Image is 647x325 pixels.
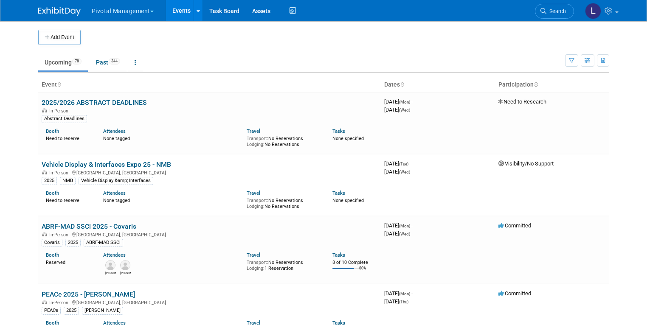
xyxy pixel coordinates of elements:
span: In-Person [49,170,71,176]
a: Sort by Participation Type [534,81,538,88]
a: Attendees [103,252,126,258]
div: None tagged [103,196,240,204]
span: In-Person [49,108,71,114]
a: Travel [247,128,260,134]
th: Event [38,78,381,92]
span: - [410,160,411,167]
span: (Mon) [399,291,410,296]
td: 80% [359,266,366,277]
span: Transport: [247,136,268,141]
a: 2025/2026 ABSTRACT DEADLINES [42,98,147,106]
img: In-Person Event [42,232,47,236]
div: Reserved [46,258,90,266]
span: Committed [498,290,531,297]
span: Lodging: [247,266,264,271]
div: Vehicle Display &amp; Interfaces [79,177,153,185]
span: (Wed) [399,232,410,236]
span: (Tue) [399,162,408,166]
a: Travel [247,252,260,258]
span: [DATE] [384,230,410,237]
div: Melissa Gabello [105,270,116,275]
a: Attendees [103,190,126,196]
div: Sujash Chatterjee [120,270,131,275]
img: In-Person Event [42,108,47,112]
div: No Reservations No Reservations [247,196,320,209]
span: Committed [498,222,531,229]
div: [GEOGRAPHIC_DATA], [GEOGRAPHIC_DATA] [42,231,377,238]
a: Tasks [332,252,345,258]
span: [DATE] [384,98,413,105]
a: Sort by Start Date [400,81,404,88]
a: Sort by Event Name [57,81,61,88]
span: Transport: [247,260,268,265]
img: ExhibitDay [38,7,81,16]
span: Transport: [247,198,268,203]
span: [DATE] [384,222,413,229]
a: Booth [46,190,59,196]
span: 78 [72,58,82,64]
a: ABRF-MAD SSCi 2025 - Covaris [42,222,136,230]
span: (Thu) [399,300,408,304]
div: Need to reserve [46,134,90,142]
a: Upcoming78 [38,54,88,70]
a: Past344 [90,54,127,70]
div: [GEOGRAPHIC_DATA], [GEOGRAPHIC_DATA] [42,169,377,176]
span: In-Person [49,232,71,238]
a: Search [535,4,574,19]
a: Tasks [332,128,345,134]
a: Travel [247,190,260,196]
span: 344 [109,58,120,64]
img: Leslie Pelton [585,3,601,19]
span: - [411,98,413,105]
span: Need to Research [498,98,546,105]
span: - [411,290,413,297]
span: In-Person [49,300,71,305]
span: Search [546,8,566,14]
img: Sujash Chatterjee [120,260,130,270]
th: Dates [381,78,495,92]
span: [DATE] [384,160,411,167]
span: None specified [332,136,364,141]
span: (Mon) [399,224,410,228]
img: In-Person Event [42,300,47,304]
a: Tasks [332,190,345,196]
div: PEACe [42,307,61,314]
div: [PERSON_NAME] [82,307,123,314]
span: (Mon) [399,100,410,104]
a: PEACe 2025 - [PERSON_NAME] [42,290,135,298]
button: Add Event [38,30,81,45]
img: In-Person Event [42,170,47,174]
img: Melissa Gabello [105,260,115,270]
span: (Wed) [399,170,410,174]
a: Booth [46,252,59,258]
div: 2025 [42,177,57,185]
div: None tagged [103,134,240,142]
a: Booth [46,128,59,134]
span: Lodging: [247,142,264,147]
div: 2025 [65,239,81,247]
div: NMB [60,177,76,185]
div: 8 of 10 Complete [332,260,377,266]
div: Covaris [42,239,62,247]
div: 2025 [64,307,79,314]
div: Abstract Deadlines [42,115,87,123]
div: Need to reserve [46,196,90,204]
span: [DATE] [384,106,410,113]
div: [GEOGRAPHIC_DATA], [GEOGRAPHIC_DATA] [42,299,377,305]
span: - [411,222,413,229]
div: No Reservations 1 Reservation [247,258,320,271]
span: (Wed) [399,108,410,112]
div: No Reservations No Reservations [247,134,320,147]
span: [DATE] [384,298,408,305]
span: [DATE] [384,168,410,175]
div: ABRF-MAD SSCi [84,239,123,247]
a: Attendees [103,128,126,134]
th: Participation [495,78,609,92]
span: None specified [332,198,364,203]
span: Lodging: [247,204,264,209]
a: Vehicle Display & Interfaces Expo 25 - NMB [42,160,171,168]
span: Visibility/No Support [498,160,554,167]
span: [DATE] [384,290,413,297]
